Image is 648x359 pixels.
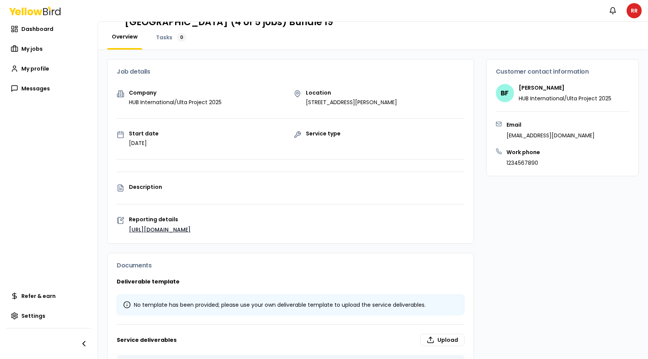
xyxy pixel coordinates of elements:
[519,84,611,92] h4: [PERSON_NAME]
[306,98,397,106] p: [STREET_ADDRESS][PERSON_NAME]
[507,121,595,129] h3: Email
[156,34,172,41] span: Tasks
[21,65,49,72] span: My profile
[117,278,465,285] h3: Deliverable template
[123,301,458,309] div: No template has been provided; please use your own deliverable template to upload the service del...
[507,159,540,167] p: 1234567890
[112,33,138,40] span: Overview
[117,69,465,75] h3: Job details
[129,90,222,95] p: Company
[306,90,397,95] p: Location
[6,41,92,56] a: My jobs
[21,312,45,320] span: Settings
[306,131,341,136] p: Service type
[129,98,222,106] p: HUB International/Ulta Project 2025
[107,33,142,40] a: Overview
[129,131,159,136] p: Start date
[117,334,465,346] h3: Service deliverables
[129,217,465,222] p: Reporting details
[21,25,53,33] span: Dashboard
[129,226,191,233] a: [URL][DOMAIN_NAME]
[519,95,611,102] p: HUB International/Ulta Project 2025
[507,148,540,156] h3: Work phone
[177,33,186,42] div: 0
[6,81,92,96] a: Messages
[6,21,92,37] a: Dashboard
[627,3,642,18] span: RR
[507,132,595,139] p: [EMAIL_ADDRESS][DOMAIN_NAME]
[129,139,159,147] p: [DATE]
[151,33,191,42] a: Tasks0
[496,84,514,102] span: BF
[420,334,465,346] label: Upload
[21,45,43,53] span: My jobs
[496,69,629,75] h3: Customer contact information
[21,292,56,300] span: Refer & earn
[6,308,92,324] a: Settings
[6,288,92,304] a: Refer & earn
[21,85,50,92] span: Messages
[129,184,465,190] p: Description
[6,61,92,76] a: My profile
[117,262,465,269] h3: Documents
